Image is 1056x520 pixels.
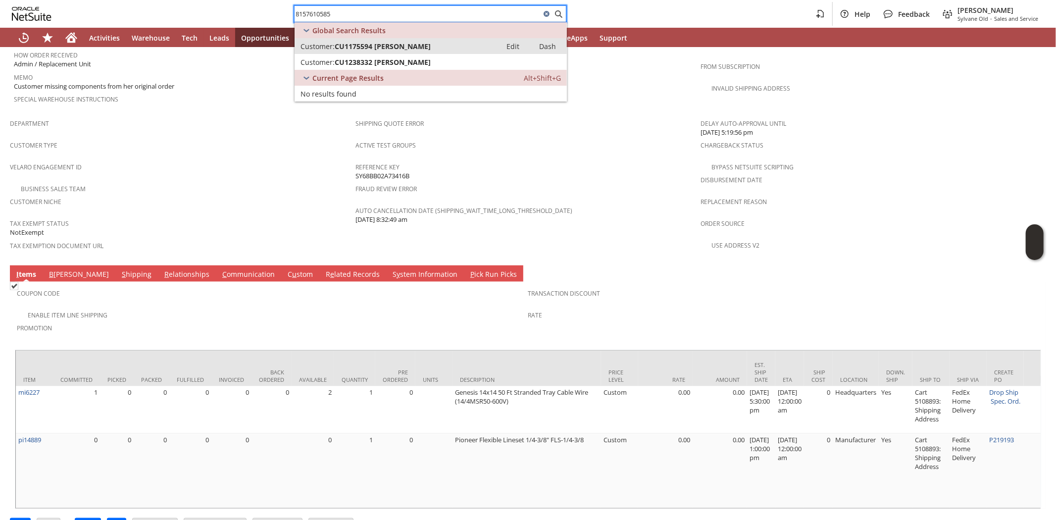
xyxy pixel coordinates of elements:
span: CU1238332 [PERSON_NAME] [335,57,431,67]
a: Reference Key [355,163,400,171]
div: Pre Ordered [383,368,408,383]
a: Leads [203,28,235,48]
td: Yes [879,434,912,508]
td: 0 [211,434,251,508]
td: Cart 5108893: Shipping Address [912,386,950,434]
a: Edit: [496,40,530,52]
td: 0 [169,434,211,508]
a: Replacement reason [701,198,767,206]
a: Items [14,269,39,280]
a: Fraud Review Error [355,185,417,193]
a: Opportunities [235,28,295,48]
span: CU1175594 [PERSON_NAME] [335,42,431,51]
div: Committed [60,376,93,383]
a: Auto Cancellation Date (shipping_wait_time_long_threshold_date) [355,207,573,215]
td: 0 [134,386,169,434]
td: 0 [292,434,334,508]
svg: Search [553,8,564,20]
td: FedEx Home Delivery [950,386,987,434]
div: Packed [141,376,162,383]
div: Ship Cost [811,368,825,383]
a: Delay Auto-Approval Until [701,119,786,128]
td: Custom [601,386,638,434]
td: Headquarters [833,386,879,434]
td: 2 [292,386,334,434]
a: Activities [83,28,126,48]
td: 0 [100,386,134,434]
a: Home [59,28,83,48]
div: Back Ordered [259,368,284,383]
td: 0.00 [638,386,693,434]
iframe: Click here to launch Oracle Guided Learning Help Panel [1026,224,1044,260]
a: Relationships [162,269,212,280]
div: Ship Via [957,376,979,383]
div: Amount [700,376,740,383]
td: 0.00 [693,434,747,508]
td: [DATE] 12:00:00 am [775,386,804,434]
a: No results found [295,86,567,102]
div: Rate [646,376,685,383]
svg: Shortcuts [42,32,53,44]
div: Picked [107,376,126,383]
td: 0 [211,386,251,434]
span: e [330,269,334,279]
a: Department [10,119,49,128]
td: Cart 5108893: Shipping Address [912,434,950,508]
div: Ship To [920,376,942,383]
span: SuiteApps [553,33,588,43]
span: Feedback [898,9,930,19]
span: Opportunities [241,33,289,43]
div: Down. Ship [886,368,905,383]
a: Shipping [119,269,154,280]
a: How Order Received [14,51,78,59]
span: y [397,269,400,279]
td: Genesis 14x14 50 Ft Stranded Tray Cable Wire (14/4MSR50-600V) [453,386,601,434]
a: Coupon Code [17,289,60,298]
span: Customer: [301,57,335,67]
a: Support [594,28,633,48]
a: Related Records [323,269,382,280]
a: Bypass NetSuite Scripting [711,163,794,171]
a: Active Test Groups [355,141,416,150]
a: Business Sales Team [21,185,86,193]
div: Est. Ship Date [754,361,768,383]
td: Custom [601,434,638,508]
a: Pick Run Picks [468,269,519,280]
span: Current Page Results [312,73,384,83]
span: Oracle Guided Learning Widget. To move around, please hold and drag [1026,243,1044,260]
td: Pioneer Flexible Lineset 1/4-3/8" FLS-1/4-3/8 [453,434,601,508]
div: Create PO [994,368,1016,383]
td: [DATE] 1:00:00 pm [747,434,775,508]
span: P [470,269,474,279]
a: Promotion [17,324,52,332]
img: Checked [10,282,18,290]
td: 0.00 [638,434,693,508]
td: 0 [100,434,134,508]
td: 0 [375,434,415,508]
td: FedEx Home Delivery [950,434,987,508]
div: ETA [783,376,797,383]
td: [DATE] 12:00:00 am [775,434,804,508]
a: Chargeback Status [701,141,763,150]
a: Invalid Shipping Address [711,84,790,93]
span: R [164,269,169,279]
td: Manufacturer [833,434,879,508]
span: [PERSON_NAME] [957,5,1038,15]
div: Price Level [608,368,631,383]
span: B [49,269,53,279]
input: Search [295,8,541,20]
a: Dash: [530,40,565,52]
td: 0.00 [693,386,747,434]
a: Rate [528,311,543,319]
a: Disbursement Date [701,176,762,184]
a: Tech [176,28,203,48]
td: 0 [251,386,292,434]
td: 0 [804,386,833,434]
td: 1 [334,434,375,508]
a: Use Address V2 [711,241,759,250]
td: 0 [53,434,100,508]
span: - [990,15,992,22]
span: Sylvane Old [957,15,988,22]
span: Help [855,9,870,19]
span: Customer: [301,42,335,51]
